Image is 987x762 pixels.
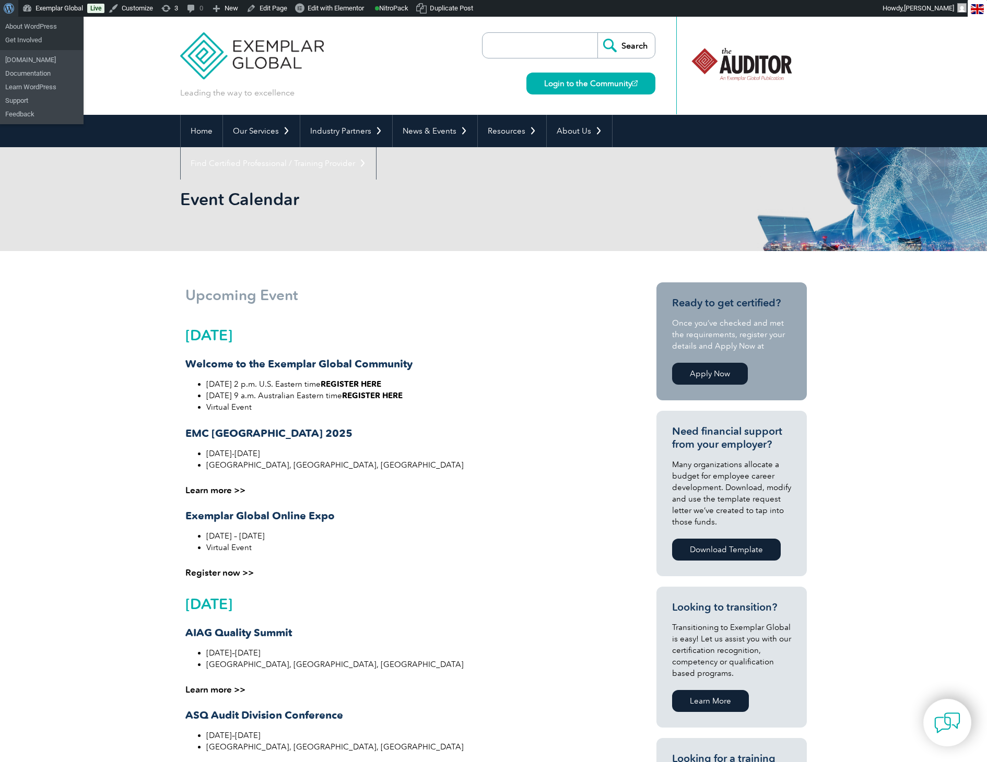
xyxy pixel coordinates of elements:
li: [GEOGRAPHIC_DATA], [GEOGRAPHIC_DATA], [GEOGRAPHIC_DATA] [206,459,613,471]
img: contact-chat.png [934,710,960,736]
li: [DATE] 2 p.m. U.S. Eastern time [206,378,613,390]
a: Learn more >> [185,684,245,695]
a: Find Certified Professional / Training Provider [181,147,376,180]
img: open_square.png [632,80,638,86]
h3: Need financial support from your employer? [672,425,791,451]
strong: EMC [GEOGRAPHIC_DATA] 2025 [185,427,352,439]
input: Search [597,33,655,58]
li: Virtual Event [206,542,613,553]
a: REGISTER HERE [342,391,403,400]
h1: Upcoming Event [185,288,614,302]
a: Login to the Community [526,73,655,94]
strong: ASQ Audit Division Conference [185,709,343,721]
a: Our Services [223,115,300,147]
a: Home [181,115,222,147]
a: Live [87,4,104,13]
li: [GEOGRAPHIC_DATA], [GEOGRAPHIC_DATA], [GEOGRAPHIC_DATA] [206,659,613,670]
img: Exemplar Global [180,17,324,79]
h2: [DATE] [185,596,613,612]
strong: Exemplar Global Online Expo [185,509,335,522]
strong: Welcome to the Exemplar Global Community [185,358,413,370]
p: Leading the way to excellence [180,87,295,99]
li: Virtual Event [206,401,613,413]
a: Download Template [672,539,781,561]
a: REGISTER HERE [321,379,381,389]
h3: Ready to get certified? [672,296,791,309]
a: Learn more >> [185,485,245,495]
a: Industry Partners [300,115,392,147]
h1: Event Calendar [180,189,581,209]
a: About Us [547,115,612,147]
span: [PERSON_NAME] [904,4,954,12]
h2: [DATE] [185,327,613,343]
li: [DATE] – [DATE] [206,530,613,542]
li: [DATE] 9 a.m. Australian Eastern time [206,390,613,401]
li: [DATE]–[DATE] [206,730,613,741]
a: Learn More [672,690,749,712]
p: Transitioning to Exemplar Global is easy! Let us assist you with our certification recognition, c... [672,622,791,679]
span: Edit with Elementor [308,4,364,12]
a: News & Events [393,115,477,147]
li: [GEOGRAPHIC_DATA], [GEOGRAPHIC_DATA], [GEOGRAPHIC_DATA] [206,741,613,753]
h3: Looking to transition? [672,601,791,614]
li: [DATE]–[DATE] [206,647,613,659]
strong: AIAG Quality Summit [185,626,292,639]
img: en [971,4,984,14]
a: Register now >> [185,567,254,578]
li: [DATE]-[DATE] [206,448,613,459]
a: Apply Now [672,363,748,385]
p: Once you’ve checked and met the requirements, register your details and Apply Now at [672,317,791,352]
a: Resources [478,115,546,147]
p: Many organizations allocate a budget for employee career development. Download, modify and use th... [672,459,791,528]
